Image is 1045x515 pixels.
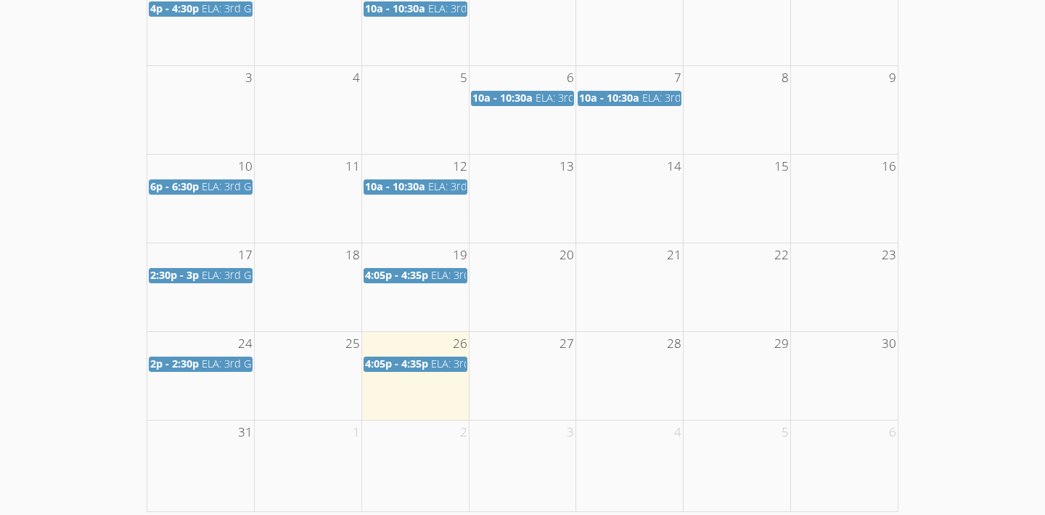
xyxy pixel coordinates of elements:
span: 10a - 10:30a [472,91,533,105]
span: 25 [344,332,361,356]
span: ELA: 3rd Grade [202,268,274,282]
span: 10a - 10:30a [579,91,639,105]
span: 27 [558,332,575,356]
span: 28 [665,332,683,356]
span: 4:05p - 4:35p [365,357,428,370]
span: ELA: 3rd Grade [202,357,274,370]
span: 5 [780,421,790,445]
span: ELA: 3rd Grade [536,91,607,105]
span: 30 [880,332,898,356]
span: 7 [673,66,683,90]
span: 5 [459,66,469,90]
span: 6 [565,66,575,90]
span: 10a - 10:30a [365,179,425,193]
span: 22 [773,243,790,267]
span: 10 [237,155,254,179]
span: 6p - 6:30p [150,179,199,193]
a: 4:05p - 4:35p ELA: 3rd Grade [364,268,467,283]
span: 29 [773,332,790,356]
span: 23 [880,243,898,267]
span: 12 [451,155,469,179]
span: 9 [888,66,898,90]
span: 14 [665,155,683,179]
a: 2:30p - 3p ELA: 3rd Grade [149,268,253,283]
span: 2 [459,421,469,445]
span: 31 [237,421,254,445]
a: 10a - 10:30a ELA: 3rd Grade [364,179,467,195]
span: 16 [880,155,898,179]
span: 19 [451,243,469,267]
a: 4p - 4:30p ELA: 3rd Grade [149,1,253,17]
span: ELA: 3rd Grade [202,179,274,193]
a: 2p - 2:30p ELA: 3rd Grade [149,357,253,372]
span: 26 [451,332,469,356]
a: 10a - 10:30a ELA: 3rd Grade [471,91,575,106]
a: 4:05p - 4:35p ELA: 3rd Grade [364,357,467,372]
a: 10a - 10:30a ELA: 3rd Grade [578,91,681,106]
span: 21 [665,243,683,267]
span: 11 [344,155,361,179]
span: 24 [237,332,254,356]
span: 4:05p - 4:35p [365,268,428,282]
span: 10a - 10:30a [365,1,425,15]
span: 20 [558,243,575,267]
span: 1 [351,421,361,445]
span: 4p - 4:30p [150,1,199,15]
span: 4 [673,421,683,445]
span: 15 [773,155,790,179]
span: 6 [888,421,898,445]
span: 2p - 2:30p [150,357,199,370]
span: 2:30p - 3p [150,268,199,282]
span: ELA: 3rd Grade [431,268,503,282]
span: 8 [780,66,790,90]
span: ELA: 3rd Grade [431,357,503,370]
span: ELA: 3rd Grade [428,1,500,15]
span: 3 [565,421,575,445]
span: 13 [558,155,575,179]
span: 4 [351,66,361,90]
span: ELA: 3rd Grade [202,1,274,15]
span: 18 [344,243,361,267]
span: ELA: 3rd Grade [428,179,500,193]
a: 10a - 10:30a ELA: 3rd Grade [364,1,467,17]
span: 17 [237,243,254,267]
span: ELA: 3rd Grade [642,91,714,105]
a: 6p - 6:30p ELA: 3rd Grade [149,179,253,195]
span: 3 [244,66,254,90]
